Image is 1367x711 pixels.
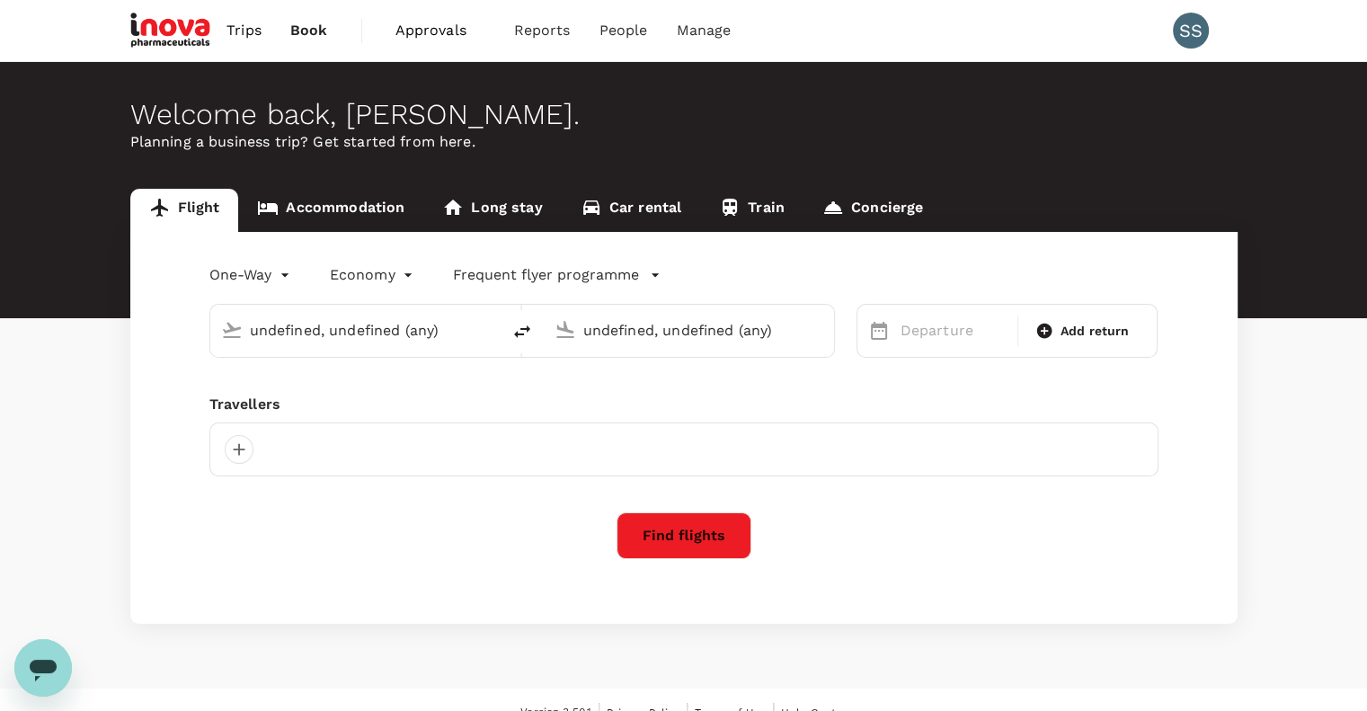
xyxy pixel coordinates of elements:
button: Find flights [617,512,751,559]
a: Accommodation [238,189,423,232]
a: Car rental [562,189,701,232]
span: Manage [676,20,731,41]
span: People [599,20,648,41]
button: Open [821,328,825,332]
span: Reports [514,20,571,41]
iframe: Button to launch messaging window [14,639,72,697]
span: Approvals [395,20,485,41]
div: Welcome back , [PERSON_NAME] . [130,98,1238,131]
a: Train [700,189,803,232]
input: Going to [583,316,796,344]
span: Add return [1061,322,1130,341]
div: One-Way [209,261,294,289]
p: Planning a business trip? Get started from here. [130,131,1238,153]
p: Frequent flyer programme [453,264,639,286]
span: Trips [226,20,262,41]
button: Frequent flyer programme [453,264,661,286]
div: Economy [330,261,417,289]
span: Book [290,20,328,41]
a: Flight [130,189,239,232]
button: Open [488,328,492,332]
a: Concierge [803,189,942,232]
div: Travellers [209,394,1158,415]
p: Departure [901,320,1007,342]
button: delete [501,310,544,353]
a: Long stay [423,189,561,232]
input: Depart from [250,316,463,344]
div: SS [1173,13,1209,49]
img: iNova Pharmaceuticals [130,11,213,50]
